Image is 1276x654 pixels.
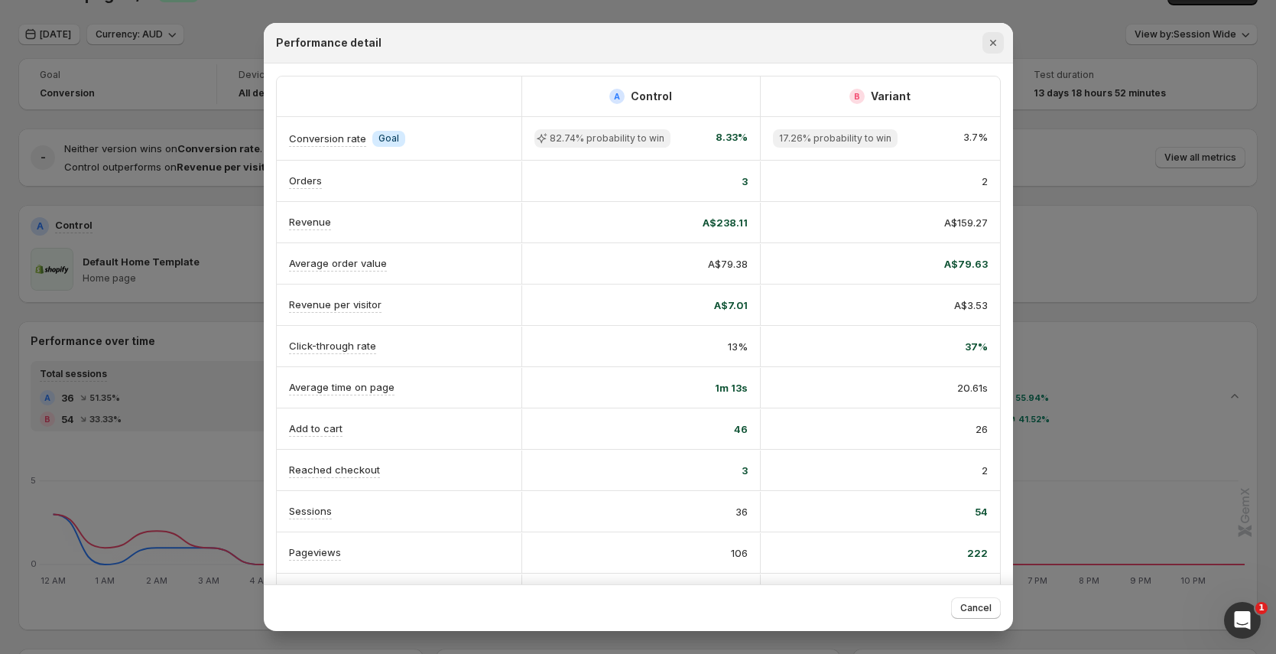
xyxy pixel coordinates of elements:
span: 54 [975,504,988,519]
span: 82.74% probability to win [550,132,664,145]
p: Average order value [289,255,387,271]
span: A$159.27 [944,215,988,230]
span: 37% [965,339,988,354]
h2: A [614,92,620,101]
p: Conversion rate [289,131,366,146]
span: Cancel [960,602,992,614]
span: 2 [982,174,988,189]
span: A$79.63 [944,256,988,272]
h2: Variant [871,89,911,104]
span: 17.26% probability to win [779,132,891,145]
span: 106 [731,545,748,561]
span: 36 [735,504,748,519]
span: 20.61s [957,380,988,395]
p: Pageviews [289,545,341,560]
p: Average time on page [289,379,394,395]
span: Goal [378,132,399,145]
p: Orders [289,173,322,188]
h2: Performance detail [276,35,382,50]
span: 13% [728,339,748,354]
p: Revenue per visitor [289,297,382,312]
span: 46 [734,421,748,437]
span: A$79.38 [708,256,748,272]
span: 2 [982,463,988,478]
button: Close [982,32,1004,54]
p: Revenue [289,214,331,229]
button: Cancel [951,597,1001,619]
span: 8.33% [716,129,748,148]
p: Click-through rate [289,338,376,353]
span: A$3.53 [954,298,988,313]
p: Sessions [289,503,332,519]
h2: Control [631,89,672,104]
span: 3 [742,174,748,189]
p: Add to cart [289,421,343,436]
p: Reached checkout [289,462,380,477]
span: 3.7% [963,129,988,148]
span: 26 [976,421,988,437]
h2: B [854,92,860,101]
span: 1m 13s [715,380,748,395]
span: A$7.01 [714,298,748,313]
span: A$238.11 [703,215,748,230]
span: 1 [1255,602,1268,614]
span: 3 [742,463,748,478]
span: 222 [967,545,988,561]
iframe: Intercom live chat [1224,602,1261,639]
